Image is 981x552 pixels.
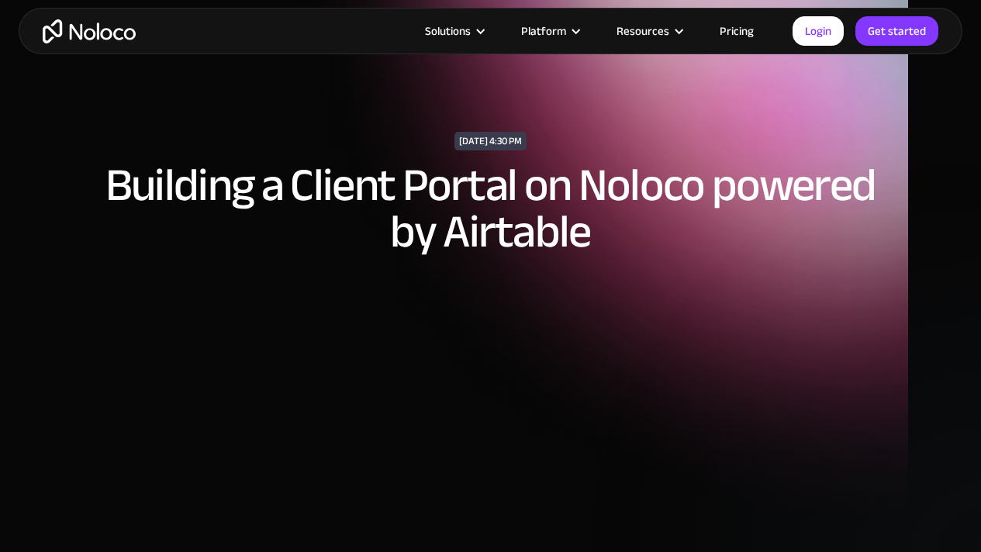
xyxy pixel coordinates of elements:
h1: Building a Client Portal on Noloco powered by Airtable [92,162,890,255]
a: home [43,19,136,43]
div: Solutions [425,21,471,41]
div: Resources [617,21,669,41]
div: Solutions [406,21,502,41]
div: Platform [521,21,566,41]
div: Resources [597,21,700,41]
a: Pricing [700,21,773,41]
a: Login [793,16,844,46]
div: Platform [502,21,597,41]
a: Get started [855,16,938,46]
div: [DATE] 4:30 PM [454,132,527,150]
